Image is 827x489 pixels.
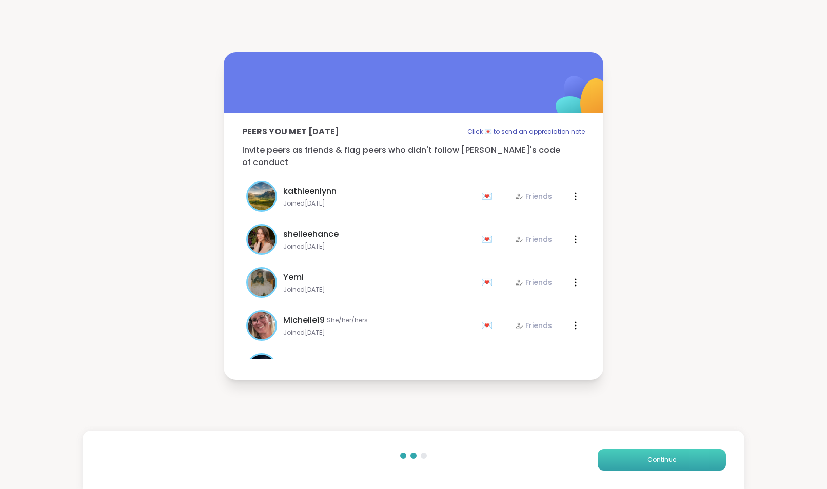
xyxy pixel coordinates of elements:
span: Joined [DATE] [283,286,475,294]
div: Friends [515,320,552,331]
span: Yemi [283,271,304,283]
img: Yemi [248,269,275,296]
span: Michelle19 [283,314,325,327]
img: ShareWell Logomark [531,49,634,151]
span: Joined [DATE] [283,329,475,337]
p: Invite peers as friends & flag peers who didn't follow [PERSON_NAME]'s code of conduct [242,144,585,169]
p: Peers you met [DATE] [242,126,339,138]
img: kathleenlynn [248,182,275,210]
button: Continue [598,449,726,471]
span: Continue [647,455,676,464]
span: Joined [DATE] [283,199,475,208]
span: Joined [DATE] [283,242,475,251]
div: 💌 [481,274,497,291]
div: Friends [515,277,552,288]
div: 💌 [481,188,497,205]
img: Michelle19 [248,312,275,339]
div: Friends [515,234,552,244]
div: 💌 [481,317,497,334]
span: shelleehance [283,228,339,240]
div: Friends [515,191,552,201]
span: kathleenlynn [283,185,337,197]
img: QueenOfTheNight [248,355,275,382]
p: Click 💌 to send an appreciation note [467,126,585,138]
img: shelleehance [248,226,275,253]
span: QueenOfTheNight [283,357,358,370]
div: 💌 [481,231,497,248]
span: She/her/hers [327,316,368,324]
